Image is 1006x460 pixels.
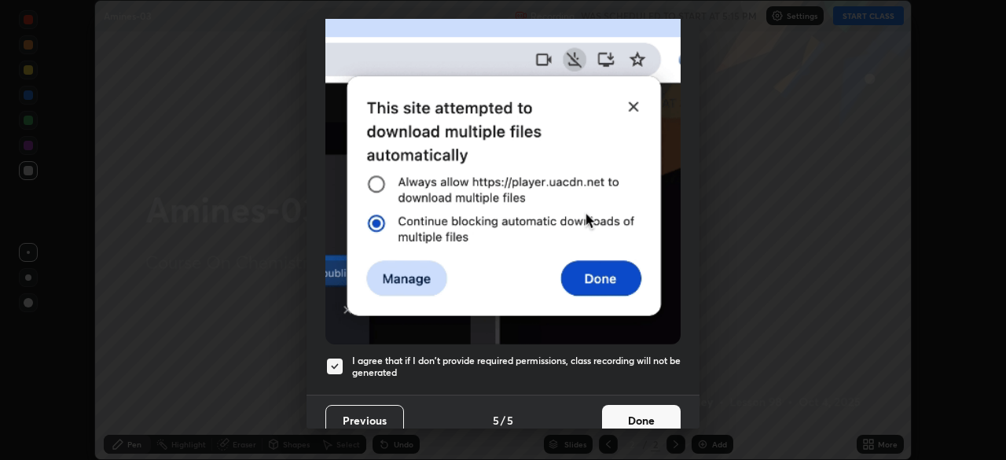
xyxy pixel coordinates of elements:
[493,412,499,429] h4: 5
[325,405,404,436] button: Previous
[507,412,513,429] h4: 5
[325,1,681,344] img: downloads-permission-blocked.gif
[602,405,681,436] button: Done
[501,412,505,429] h4: /
[352,355,681,379] h5: I agree that if I don't provide required permissions, class recording will not be generated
